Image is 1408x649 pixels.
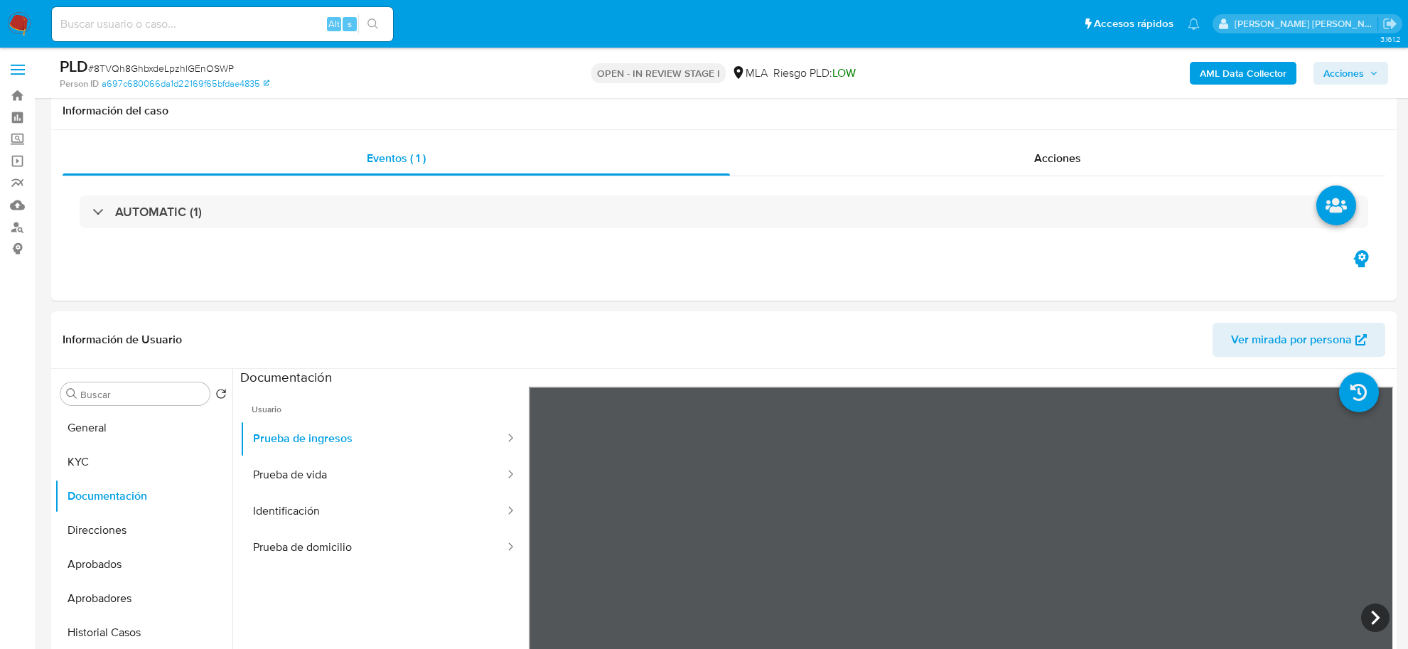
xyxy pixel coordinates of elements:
[1213,323,1385,357] button: Ver mirada por persona
[731,65,768,81] div: MLA
[832,65,856,81] span: LOW
[1382,16,1397,31] a: Salir
[55,411,232,445] button: General
[1200,62,1286,85] b: AML Data Collector
[1034,150,1081,166] span: Acciones
[60,55,88,77] b: PLD
[215,388,227,404] button: Volver al orden por defecto
[367,150,426,166] span: Eventos ( 1 )
[348,17,352,31] span: s
[1188,18,1200,30] a: Notificaciones
[80,388,204,401] input: Buscar
[55,445,232,479] button: KYC
[1323,62,1364,85] span: Acciones
[60,77,99,90] b: Person ID
[52,15,393,33] input: Buscar usuario o caso...
[66,388,77,399] button: Buscar
[115,204,202,220] h3: AUTOMATIC (1)
[1313,62,1388,85] button: Acciones
[591,63,726,83] p: OPEN - IN REVIEW STAGE I
[88,61,234,75] span: # 8TVQh8GhbxdeLpzhlGEnOSWP
[63,333,182,347] h1: Información de Usuario
[55,513,232,547] button: Direcciones
[1190,62,1296,85] button: AML Data Collector
[358,14,387,34] button: search-icon
[1231,323,1352,357] span: Ver mirada por persona
[773,65,856,81] span: Riesgo PLD:
[102,77,269,90] a: a697c680066da1d22169f65bfdae4835
[1235,17,1378,31] p: mayra.pernia@mercadolibre.com
[55,479,232,513] button: Documentación
[80,195,1368,228] div: AUTOMATIC (1)
[55,581,232,616] button: Aprobadores
[55,547,232,581] button: Aprobados
[63,104,1385,118] h1: Información del caso
[1094,16,1173,31] span: Accesos rápidos
[328,17,340,31] span: Alt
